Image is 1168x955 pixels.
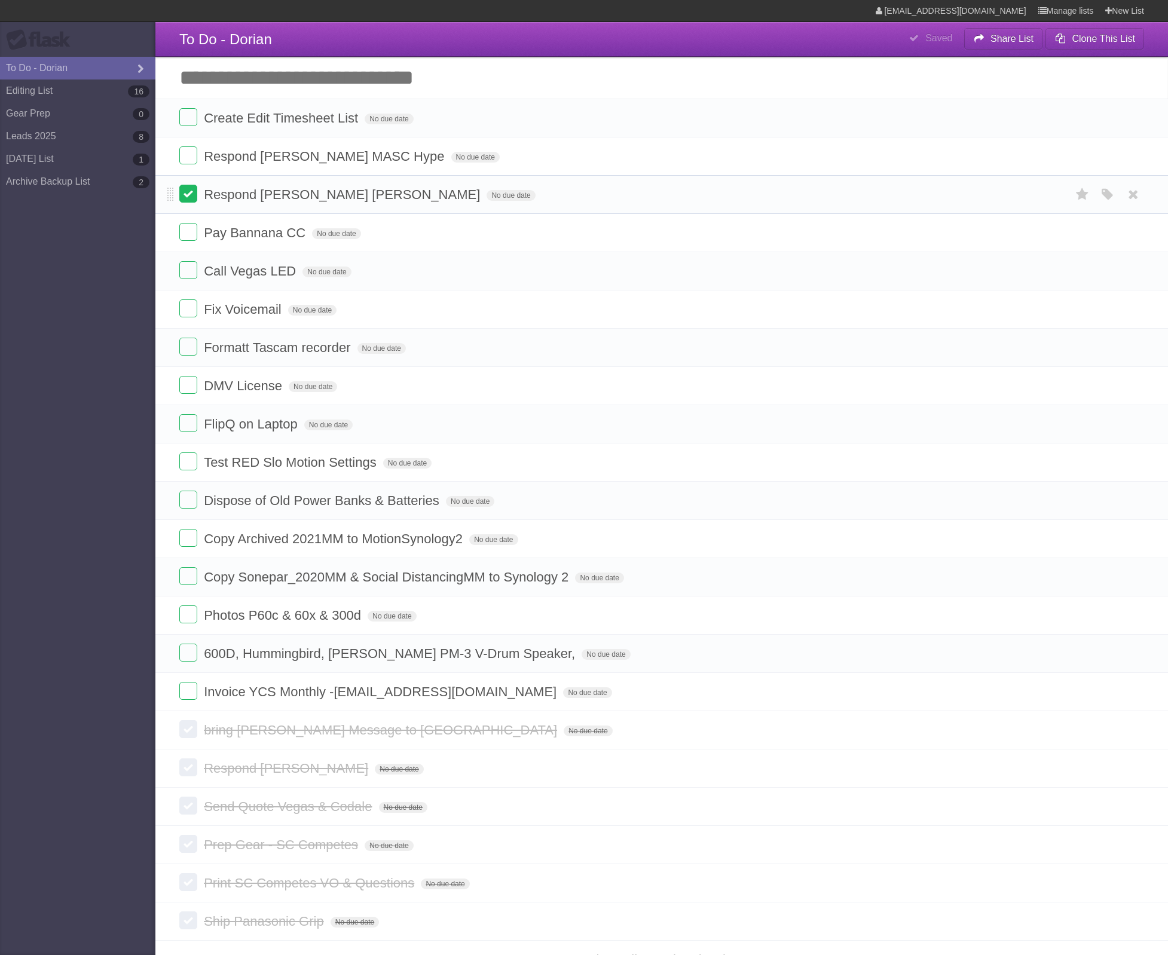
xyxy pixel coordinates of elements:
label: Done [179,873,197,891]
span: No due date [357,343,406,354]
span: No due date [563,687,611,698]
span: No due date [368,611,416,622]
span: Send Quote Vegas & Codale [204,799,375,814]
label: Done [179,223,197,241]
span: No due date [383,458,432,469]
span: No due date [582,649,630,660]
label: Done [179,146,197,164]
span: Invoice YCS Monthly - [EMAIL_ADDRESS][DOMAIN_NAME] [204,684,559,699]
span: No due date [451,152,500,163]
label: Done [179,797,197,815]
button: Clone This List [1045,28,1144,50]
span: Call Vegas LED [204,264,299,278]
span: Print SC Competes VO & Questions [204,876,417,890]
span: No due date [288,305,337,316]
b: 1 [133,154,149,166]
span: Fix Voicemail [204,302,285,317]
span: No due date [446,496,494,507]
label: Done [179,835,197,853]
b: Share List [990,33,1034,44]
span: No due date [575,573,623,583]
span: No due date [304,420,353,430]
span: No due date [564,726,612,736]
label: Done [179,376,197,394]
span: Photos P60c & 60x & 300d [204,608,364,623]
span: No due date [312,228,360,239]
label: Done [179,108,197,126]
label: Done [179,338,197,356]
span: bring [PERSON_NAME] Message to [GEOGRAPHIC_DATA] [204,723,560,737]
b: Saved [925,33,952,43]
span: No due date [365,840,413,851]
label: Done [179,299,197,317]
span: No due date [331,917,379,928]
label: Done [179,720,197,738]
span: Test RED Slo Motion Settings [204,455,380,470]
span: 600D, Hummingbird, [PERSON_NAME] PM-3 V-Drum Speaker, [204,646,578,661]
div: Flask [6,29,78,51]
span: No due date [379,802,427,813]
span: To Do - Dorian [179,31,272,47]
span: No due date [365,114,413,124]
label: Done [179,452,197,470]
label: Done [179,491,197,509]
label: Done [179,911,197,929]
label: Done [179,185,197,203]
span: Respond [PERSON_NAME] MASC Hype [204,149,447,164]
span: No due date [421,879,469,889]
label: Done [179,529,197,547]
label: Done [179,644,197,662]
span: Respond [PERSON_NAME] [PERSON_NAME] [204,187,483,202]
b: Clone This List [1072,33,1135,44]
span: No due date [375,764,423,775]
b: 8 [133,131,149,143]
label: Done [179,758,197,776]
span: No due date [289,381,337,392]
span: Create Edit Timesheet List [204,111,361,126]
label: Done [179,682,197,700]
span: Copy Sonepar_2020MM & Social DistancingMM to Synology 2 [204,570,571,584]
label: Done [179,261,197,279]
span: Dispose of Old Power Banks & Batteries [204,493,442,508]
label: Done [179,605,197,623]
b: 0 [133,108,149,120]
label: Done [179,567,197,585]
label: Done [179,414,197,432]
span: No due date [487,190,535,201]
span: Copy Archived 2021MM to MotionSynology2 [204,531,466,546]
span: Ship Panasonic Grip [204,914,327,929]
span: Respond [PERSON_NAME] [204,761,371,776]
label: Star task [1071,185,1094,204]
span: Prep Gear - SC Competes [204,837,361,852]
b: 16 [128,85,149,97]
button: Share List [964,28,1043,50]
span: FlipQ on Laptop [204,417,301,431]
span: No due date [302,267,351,277]
span: Formatt Tascam recorder [204,340,353,355]
span: Pay Bannana CC [204,225,308,240]
b: 2 [133,176,149,188]
span: No due date [469,534,518,545]
span: DMV License [204,378,285,393]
